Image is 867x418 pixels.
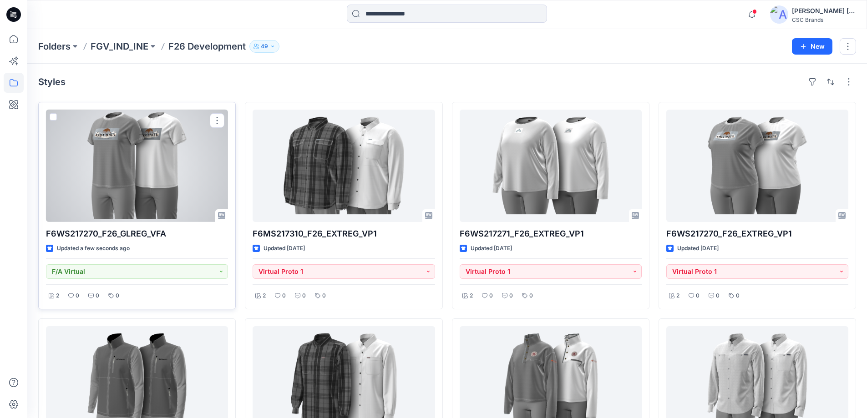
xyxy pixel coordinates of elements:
[529,291,533,301] p: 0
[460,227,642,240] p: F6WS217271_F26_EXTREG_VP1
[253,110,435,222] a: F6MS217310_F26_EXTREG_VP1
[91,40,148,53] a: FGV_IND_INE
[470,291,473,301] p: 2
[792,16,856,23] div: CSC Brands
[792,38,832,55] button: New
[677,244,719,253] p: Updated [DATE]
[489,291,493,301] p: 0
[38,76,66,87] h4: Styles
[792,5,856,16] div: [PERSON_NAME] [PERSON_NAME]
[716,291,720,301] p: 0
[57,244,130,253] p: Updated a few seconds ago
[509,291,513,301] p: 0
[282,291,286,301] p: 0
[302,291,306,301] p: 0
[168,40,246,53] p: F26 Development
[471,244,512,253] p: Updated [DATE]
[460,110,642,222] a: F6WS217271_F26_EXTREG_VP1
[263,291,266,301] p: 2
[46,110,228,222] a: F6WS217270_F26_GLREG_VFA
[676,291,679,301] p: 2
[76,291,79,301] p: 0
[46,227,228,240] p: F6WS217270_F26_GLREG_VFA
[770,5,788,24] img: avatar
[322,291,326,301] p: 0
[253,227,435,240] p: F6MS217310_F26_EXTREG_VP1
[96,291,99,301] p: 0
[261,41,268,51] p: 49
[249,40,279,53] button: 49
[666,227,848,240] p: F6WS217270_F26_EXTREG_VP1
[666,110,848,222] a: F6WS217270_F26_EXTREG_VP1
[736,291,740,301] p: 0
[56,291,59,301] p: 2
[38,40,71,53] a: Folders
[116,291,119,301] p: 0
[696,291,700,301] p: 0
[264,244,305,253] p: Updated [DATE]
